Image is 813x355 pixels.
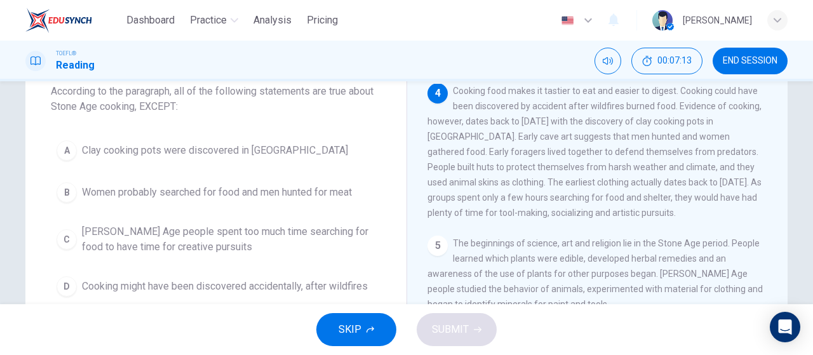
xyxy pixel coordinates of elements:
div: 5 [427,236,448,256]
span: [PERSON_NAME] Age people spent too much time searching for food to have time for creative pursuits [82,224,375,255]
button: Pricing [302,9,343,32]
button: AClay cooking pots were discovered in [GEOGRAPHIC_DATA] [51,135,381,166]
div: B [57,182,77,203]
button: Dashboard [121,9,180,32]
div: [PERSON_NAME] [683,13,752,28]
button: SKIP [316,313,396,346]
span: Practice [190,13,227,28]
span: Clay cooking pots were discovered in [GEOGRAPHIC_DATA] [82,143,348,158]
h1: Reading [56,58,95,73]
span: Women probably searched for food and men hunted for meat [82,185,352,200]
img: Profile picture [652,10,673,30]
button: BWomen probably searched for food and men hunted for meat [51,177,381,208]
span: Cooking food makes it tastier to eat and easier to digest. Cooking could have been discovered by ... [427,86,762,218]
span: Cooking might have been discovered accidentally, after wildfires [82,279,368,294]
button: Practice [185,9,243,32]
span: According to the paragraph, all of the following statements are true about Stone Age cooking, EXC... [51,84,381,114]
div: Mute [595,48,621,74]
a: EduSynch logo [25,8,121,33]
button: DCooking might have been discovered accidentally, after wildfires [51,271,381,302]
img: EduSynch logo [25,8,92,33]
div: 4 [427,83,448,104]
span: Dashboard [126,13,175,28]
button: END SESSION [713,48,788,74]
span: TOEFL® [56,49,76,58]
span: Pricing [307,13,338,28]
span: END SESSION [723,56,777,66]
div: Hide [631,48,702,74]
img: en [560,16,575,25]
span: 00:07:13 [657,56,692,66]
span: SKIP [339,321,361,338]
div: A [57,140,77,161]
div: C [57,229,77,250]
div: D [57,276,77,297]
span: Analysis [253,13,292,28]
button: Analysis [248,9,297,32]
button: 00:07:13 [631,48,702,74]
span: The beginnings of science, art and religion lie in the Stone Age period. People learned which pla... [427,238,763,309]
button: C[PERSON_NAME] Age people spent too much time searching for food to have time for creative pursuits [51,218,381,260]
div: Open Intercom Messenger [770,312,800,342]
